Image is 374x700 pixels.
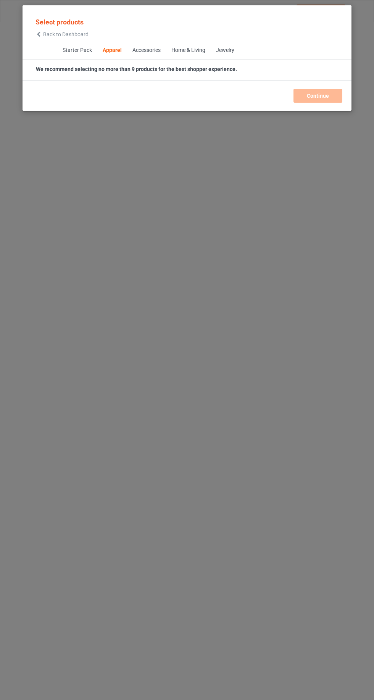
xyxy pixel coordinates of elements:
[43,31,89,37] span: Back to Dashboard
[216,47,234,54] div: Jewelry
[171,47,205,54] div: Home & Living
[132,47,160,54] div: Accessories
[57,41,97,60] span: Starter Pack
[102,47,121,54] div: Apparel
[35,18,84,26] span: Select products
[36,66,237,72] strong: We recommend selecting no more than 9 products for the best shopper experience.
